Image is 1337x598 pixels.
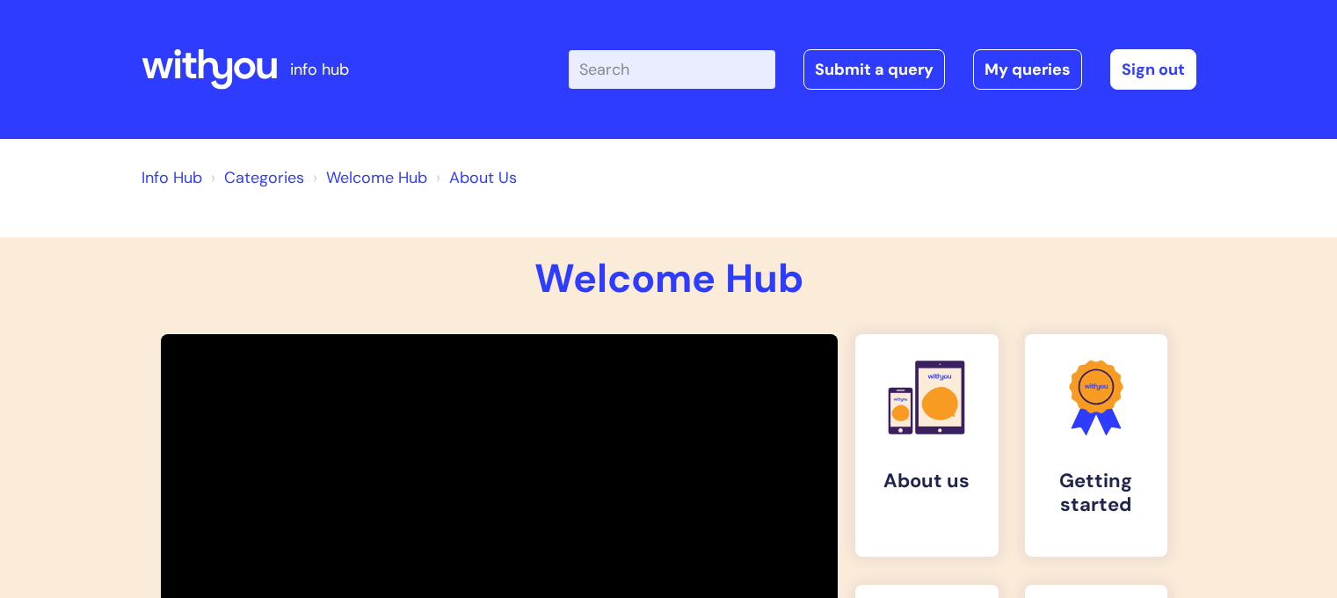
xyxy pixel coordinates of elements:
[207,164,304,192] li: Solution home
[569,49,1196,90] div: | -
[326,167,427,188] a: Welcome Hub
[1110,49,1196,90] a: Sign out
[290,55,349,84] p: info hub
[1025,334,1168,557] a: Getting started
[142,167,202,188] a: Info Hub
[973,49,1082,90] a: My queries
[803,49,945,90] a: Submit a query
[855,334,999,557] a: About us
[569,50,775,89] input: Search
[309,164,427,192] li: Welcome Hub
[432,164,517,192] li: About Us
[869,470,985,492] h4: About us
[224,167,304,188] a: Categories
[142,255,1196,303] h1: Welcome Hub
[449,167,517,188] a: About Us
[1039,470,1154,516] h4: Getting started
